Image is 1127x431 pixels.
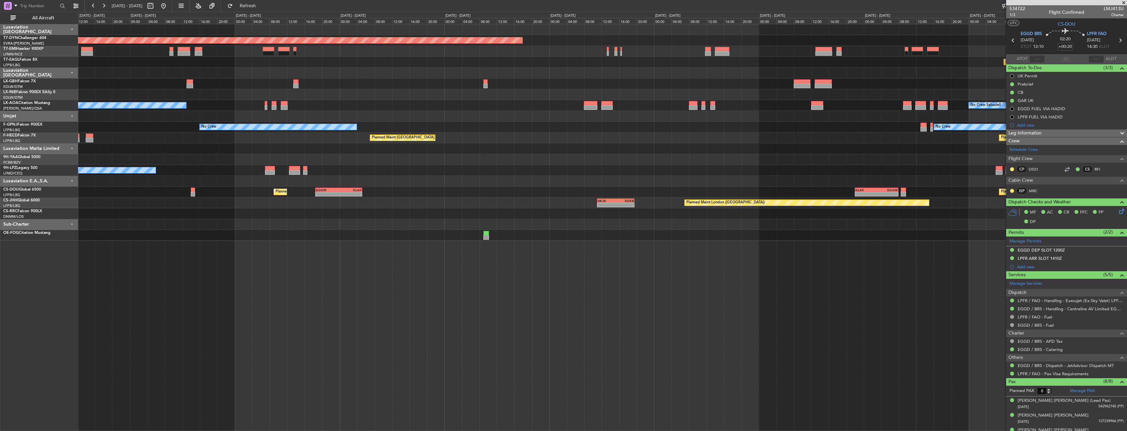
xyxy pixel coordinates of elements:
[598,203,616,207] div: -
[1094,166,1109,172] a: RFI
[316,188,339,192] div: EGGW
[1029,188,1044,194] a: MRC
[759,18,776,24] div: 00:00
[130,18,147,24] div: 00:00
[276,187,379,197] div: Planned Maint [GEOGRAPHIC_DATA] ([GEOGRAPHIC_DATA])
[427,18,444,24] div: 20:00
[3,133,36,137] a: F-HECDFalcon 7X
[3,36,46,40] a: T7-DYNChallenger 604
[1001,187,1104,197] div: Planned Maint [GEOGRAPHIC_DATA] ([GEOGRAPHIC_DATA])
[3,128,20,133] a: LFPB/LBG
[1104,12,1124,18] span: Charter
[147,18,165,24] div: 04:00
[616,203,634,207] div: -
[235,18,252,24] div: 00:00
[1004,18,1021,24] div: 08:00
[340,18,357,24] div: 00:00
[236,13,261,19] div: [DATE] - [DATE]
[1018,398,1111,404] div: [PERSON_NAME] [PERSON_NAME] (Lead Pax)
[707,18,724,24] div: 12:00
[934,18,951,24] div: 16:00
[234,4,262,8] span: Refresh
[1049,9,1084,16] div: Flight Confirmed
[3,188,19,192] span: CS-DOU
[986,18,1004,24] div: 04:00
[3,203,20,208] a: LFPB/LBG
[876,192,897,196] div: -
[655,13,680,19] div: [DATE] - [DATE]
[1018,419,1029,424] span: [DATE]
[479,18,497,24] div: 08:00
[1029,166,1044,172] a: DGO
[1008,155,1033,163] span: Flight Crew
[182,18,200,24] div: 12:00
[252,18,270,24] div: 04:00
[131,13,156,19] div: [DATE] - [DATE]
[287,18,304,24] div: 12:00
[375,18,392,24] div: 08:00
[341,13,366,19] div: [DATE] - [DATE]
[1008,229,1024,236] span: Permits
[3,133,18,137] span: F-HECD
[1018,98,1033,103] div: GAR UK
[270,18,287,24] div: 08:00
[616,199,634,203] div: EGKB
[1029,55,1045,63] input: --:--
[1001,133,1104,143] div: Planned Maint [GEOGRAPHIC_DATA] ([GEOGRAPHIC_DATA])
[1008,20,1019,26] button: UTC
[637,18,654,24] div: 20:00
[3,188,41,192] a: CS-DOUGlobal 6500
[1103,378,1113,385] span: (8/8)
[305,18,322,24] div: 16:00
[1087,31,1107,37] span: LPFR FAO
[1018,322,1054,328] a: EGGD / BRS - Fuel
[951,18,969,24] div: 20:00
[3,101,18,105] span: LX-AOA
[811,18,829,24] div: 12:00
[855,192,876,196] div: -
[1058,21,1075,28] span: CS-DOU
[1018,404,1029,409] span: [DATE]
[1021,44,1031,50] span: ETOT
[217,18,235,24] div: 20:00
[1018,306,1124,312] a: EGGD / BRS - Handling - Centreline AV Limited EGGD / BRS
[514,18,532,24] div: 16:00
[1005,57,1060,67] div: Planned Maint Geneva (Cointrin)
[1008,330,1024,337] span: Charter
[339,192,362,196] div: -
[829,18,846,24] div: 16:00
[462,18,479,24] div: 04:00
[3,36,18,40] span: T7-DYN
[1018,81,1033,87] div: Prebrief
[1018,339,1063,344] a: EGGD / BRS - APD Tax
[372,133,475,143] div: Planned Maint [GEOGRAPHIC_DATA] ([GEOGRAPHIC_DATA])
[1008,354,1023,361] span: Others
[7,13,71,23] button: All Aircraft
[1087,37,1100,44] span: [DATE]
[1009,12,1025,18] span: 1/3
[1018,247,1065,253] div: EGGD DEP SLOT 1200Z
[3,52,23,57] a: LFMN/NCE
[1021,31,1042,37] span: EGGD BRS
[1016,166,1027,173] div: CP
[3,209,17,213] span: CS-RRC
[1009,280,1042,287] a: Manage Services
[3,41,44,46] a: EVRA/[PERSON_NAME]
[1008,137,1020,145] span: Crew
[3,123,17,127] span: F-GPNJ
[392,18,409,24] div: 12:00
[112,3,143,9] span: [DATE] - [DATE]
[864,18,881,24] div: 00:00
[584,18,602,24] div: 08:00
[322,18,340,24] div: 20:00
[855,188,876,192] div: KLAX
[1103,229,1113,236] span: (2/2)
[3,166,37,170] a: 9H-LPZLegacy 500
[3,95,23,100] a: EDLW/DTM
[3,90,16,94] span: LX-INB
[1099,44,1110,50] span: ELDT
[77,18,95,24] div: 12:00
[1087,44,1097,50] span: 14:30
[1008,378,1016,386] span: Pax
[1018,256,1062,261] div: LPFR ARR SLOT 1410Z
